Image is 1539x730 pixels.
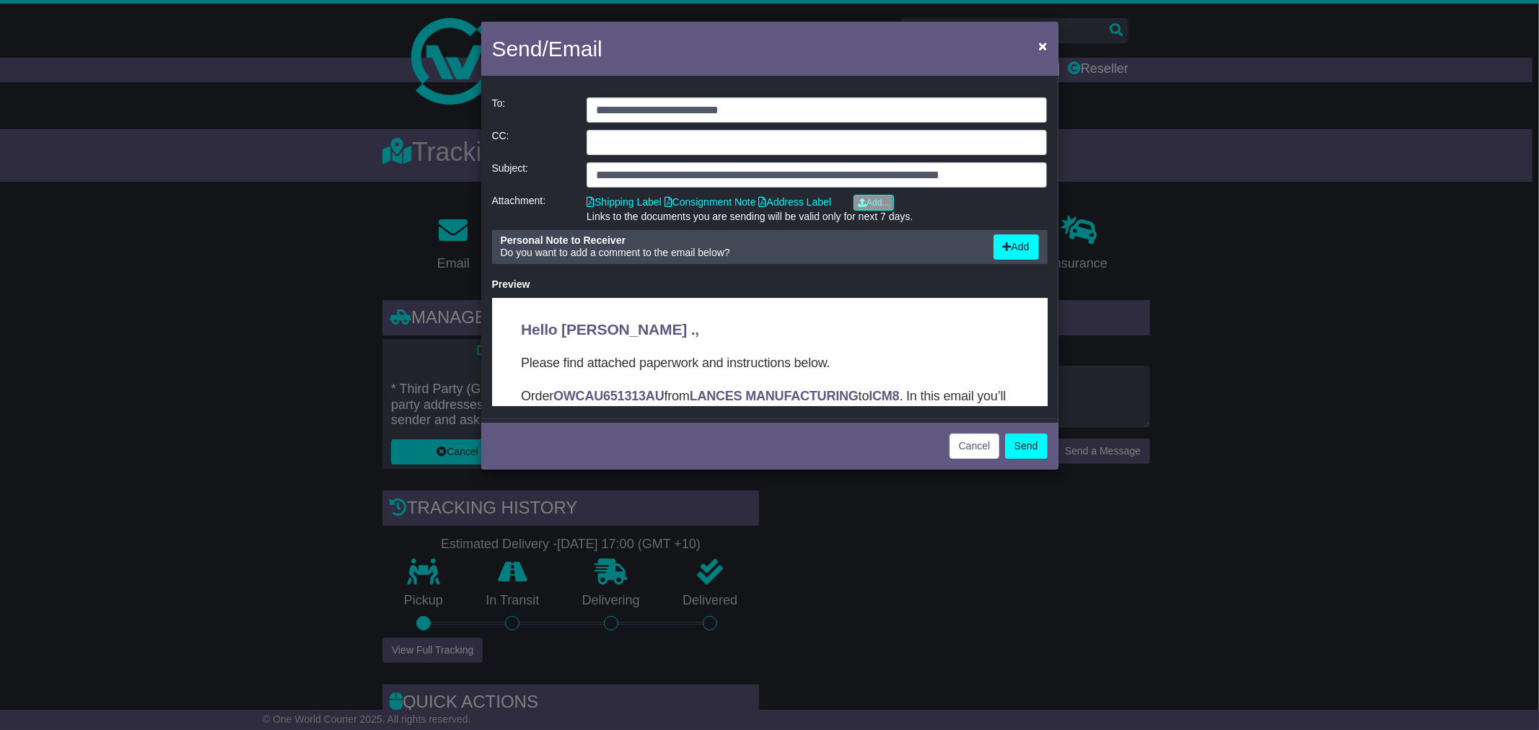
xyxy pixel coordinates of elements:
strong: LANCES MANUFACTURING [198,91,367,105]
div: Personal Note to Receiver [501,234,979,247]
a: Add... [854,195,893,211]
div: Attachment: [485,195,580,223]
div: Do you want to add a comment to the email below? [494,234,986,260]
strong: OWCAU651313AU [61,91,172,105]
strong: ICM8 [377,91,407,105]
button: Close [1031,31,1054,61]
a: Consignment Note [665,196,756,208]
div: To: [485,97,580,123]
span: Hello [PERSON_NAME] ., [29,23,207,40]
span: × [1038,38,1047,54]
a: Address Label [759,196,832,208]
div: Preview [492,278,1048,291]
p: Please find attached paperwork and instructions below. [29,55,527,75]
a: Shipping Label [587,196,662,208]
button: Cancel [950,434,1000,459]
div: Links to the documents you are sending will be valid only for next 7 days. [587,211,1047,223]
div: CC: [485,130,580,155]
p: Order from to . In this email you’ll find important information about your order, and what you ne... [29,88,527,128]
button: Send [1005,434,1048,459]
div: Subject: [485,162,580,188]
h4: Send/Email [492,32,602,65]
button: Add [994,234,1039,260]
